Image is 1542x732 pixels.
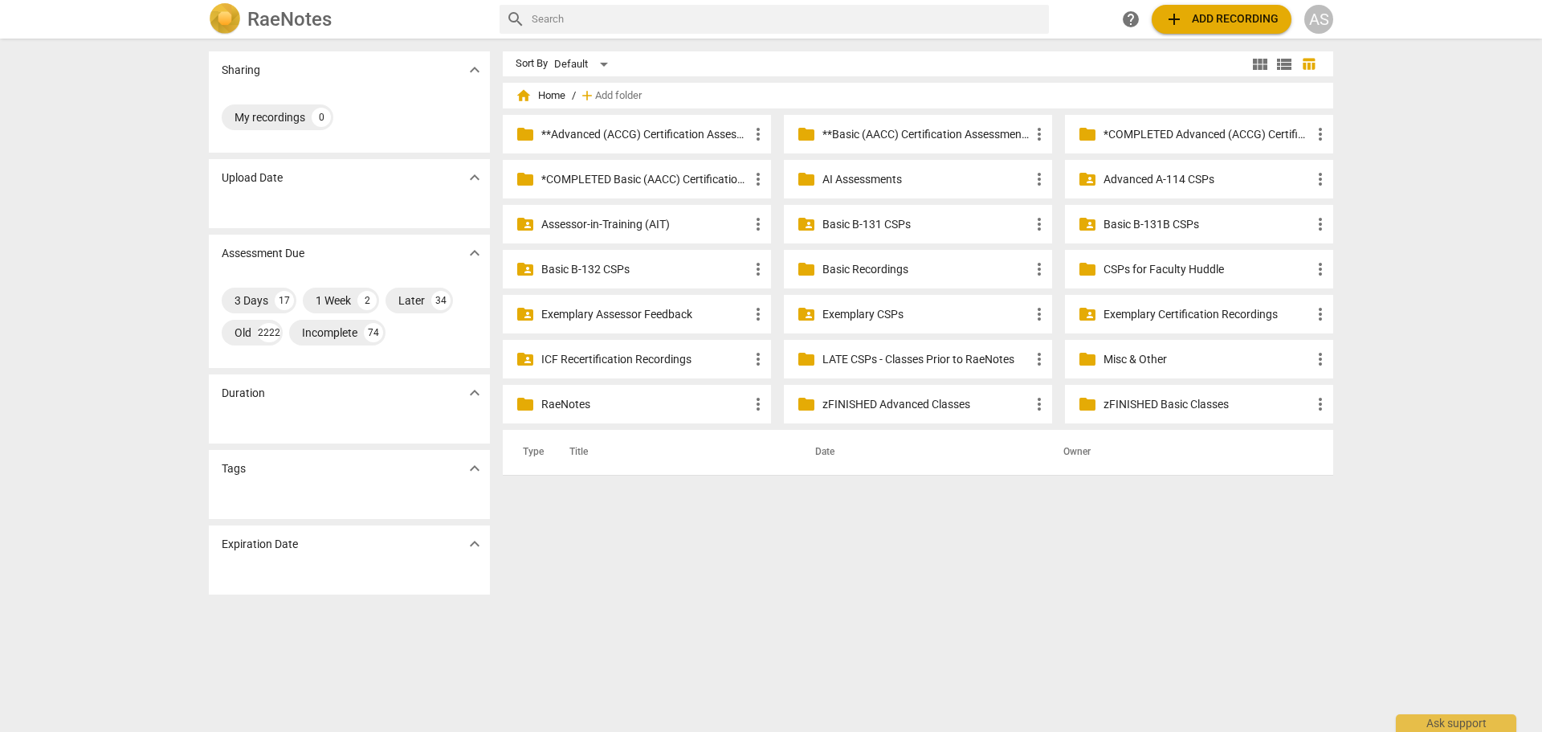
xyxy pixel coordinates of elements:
[1396,714,1516,732] div: Ask support
[222,385,265,402] p: Duration
[463,241,487,265] button: Show more
[1078,260,1097,279] span: folder
[1078,350,1097,369] span: folder
[463,532,487,556] button: Show more
[316,292,351,309] div: 1 Week
[516,305,535,324] span: folder_shared
[510,430,550,475] th: Type
[1152,5,1291,34] button: Upload
[1103,261,1311,278] p: CSPs for Faculty Huddle
[516,88,565,104] span: Home
[1116,5,1145,34] a: Help
[822,306,1030,323] p: Exemplary CSPs
[516,395,535,414] span: folder
[247,8,332,31] h2: RaeNotes
[1103,171,1311,188] p: Advanced A-114 CSPs
[579,88,595,104] span: add
[595,90,642,102] span: Add folder
[541,126,749,143] p: **Advanced (ACCG) Certification Assessments
[1311,260,1330,279] span: more_vert
[516,215,535,234] span: folder_shared
[364,323,383,342] div: 74
[541,216,749,233] p: Assessor-in-Training (AIT)
[235,292,268,309] div: 3 Days
[222,245,304,262] p: Assessment Due
[797,260,816,279] span: folder
[506,10,525,29] span: search
[1078,125,1097,144] span: folder
[235,325,251,341] div: Old
[1311,395,1330,414] span: more_vert
[465,459,484,478] span: expand_more
[1301,56,1316,72] span: table_chart
[1030,305,1049,324] span: more_vert
[1078,170,1097,189] span: folder_shared
[749,305,768,324] span: more_vert
[1030,170,1049,189] span: more_vert
[797,125,816,144] span: folder
[541,171,749,188] p: *COMPLETED Basic (AACC) Certification Assessments
[516,88,532,104] span: home
[822,396,1030,413] p: zFINISHED Advanced Classes
[357,291,377,310] div: 2
[797,170,816,189] span: folder
[797,215,816,234] span: folder_shared
[1311,125,1330,144] span: more_vert
[532,6,1042,32] input: Search
[275,291,294,310] div: 17
[1311,350,1330,369] span: more_vert
[1044,430,1316,475] th: Owner
[222,62,260,79] p: Sharing
[749,260,768,279] span: more_vert
[302,325,357,341] div: Incomplete
[797,305,816,324] span: folder_shared
[1272,52,1296,76] button: List view
[1296,52,1320,76] button: Table view
[1103,351,1311,368] p: Misc & Other
[463,58,487,82] button: Show more
[822,351,1030,368] p: LATE CSPs - Classes Prior to RaeNotes
[465,383,484,403] span: expand_more
[463,456,487,481] button: Show more
[209,3,487,35] a: LogoRaeNotes
[1030,215,1049,234] span: more_vert
[1103,216,1311,233] p: Basic B-131B CSPs
[1078,305,1097,324] span: folder_shared
[516,350,535,369] span: folder_shared
[541,396,749,413] p: RaeNotes
[1030,260,1049,279] span: more_vert
[822,261,1030,278] p: Basic Recordings
[222,536,298,553] p: Expiration Date
[1304,5,1333,34] button: AS
[1103,126,1311,143] p: *COMPLETED Advanced (ACCG) Certification Assessments
[516,125,535,144] span: folder
[516,170,535,189] span: folder
[749,215,768,234] span: more_vert
[1030,395,1049,414] span: more_vert
[465,534,484,554] span: expand_more
[1311,170,1330,189] span: more_vert
[1030,125,1049,144] span: more_vert
[1030,350,1049,369] span: more_vert
[554,51,614,77] div: Default
[797,395,816,414] span: folder
[463,381,487,405] button: Show more
[1103,396,1311,413] p: zFINISHED Basic Classes
[541,306,749,323] p: Exemplary Assessor Feedback
[312,108,331,127] div: 0
[1103,306,1311,323] p: Exemplary Certification Recordings
[1078,395,1097,414] span: folder
[222,170,283,186] p: Upload Date
[822,216,1030,233] p: Basic B-131 CSPs
[749,395,768,414] span: more_vert
[797,350,816,369] span: folder
[541,261,749,278] p: Basic B-132 CSPs
[1248,52,1272,76] button: Tile view
[1311,305,1330,324] span: more_vert
[1165,10,1184,29] span: add
[1078,215,1097,234] span: folder_shared
[516,58,548,70] div: Sort By
[822,126,1030,143] p: **Basic (AACC) Certification Assessments
[222,460,246,477] p: Tags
